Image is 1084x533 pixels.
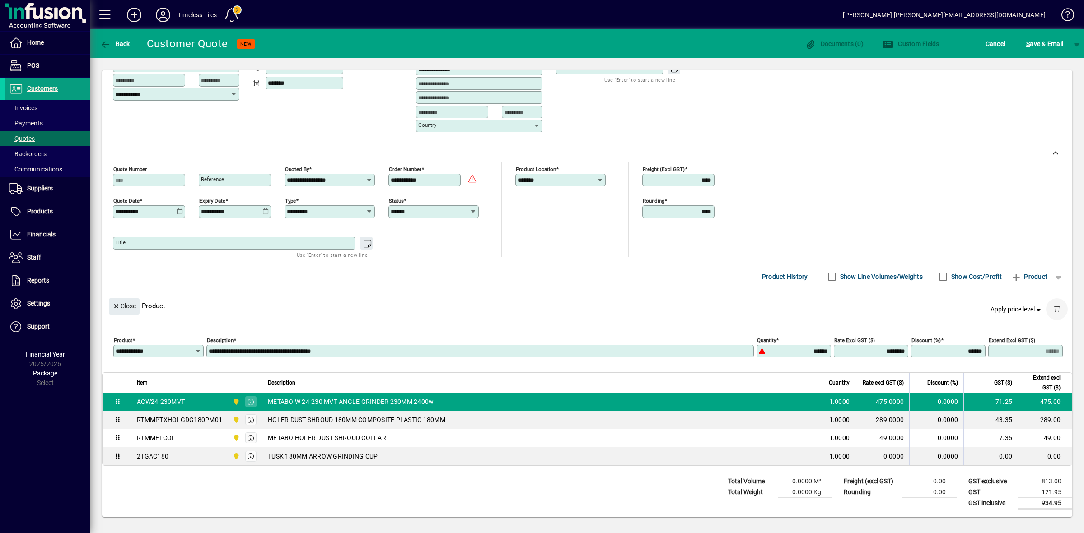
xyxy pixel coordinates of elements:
[1006,269,1052,285] button: Product
[268,415,445,424] span: HOLER DUST SHROUD 180MM COMPOSITE PLASTIC 180MM
[100,40,130,47] span: Back
[861,397,904,406] div: 475.0000
[604,74,675,85] mat-hint: Use 'Enter' to start a new line
[994,378,1012,388] span: GST ($)
[963,429,1018,447] td: 7.35
[724,487,778,497] td: Total Weight
[880,36,942,52] button: Custom Fields
[1046,298,1068,320] button: Delete
[987,301,1047,317] button: Apply price level
[1022,36,1068,52] button: Save & Email
[98,36,132,52] button: Back
[33,370,57,377] span: Package
[149,7,178,23] button: Profile
[113,166,147,172] mat-label: Quote number
[724,476,778,487] td: Total Volume
[861,415,904,424] div: 289.0000
[829,415,850,424] span: 1.0000
[137,378,148,388] span: Item
[757,337,776,343] mat-label: Quantity
[983,36,1008,52] button: Cancel
[516,166,556,172] mat-label: Product location
[5,55,90,77] a: POS
[90,36,140,52] app-page-header-button: Back
[829,378,850,388] span: Quantity
[147,37,228,51] div: Customer Quote
[268,433,386,442] span: METABO HOLER DUST SHROUD COLLAR
[861,452,904,461] div: 0.0000
[5,177,90,200] a: Suppliers
[949,272,1002,281] label: Show Cost/Profit
[1018,429,1072,447] td: 49.00
[27,85,58,92] span: Customers
[964,487,1018,497] td: GST
[5,246,90,269] a: Staff
[909,429,963,447] td: 0.0000
[5,269,90,292] a: Reports
[5,292,90,315] a: Settings
[1011,269,1047,284] span: Product
[115,239,126,246] mat-label: Title
[927,378,958,388] span: Discount (%)
[5,223,90,246] a: Financials
[1018,393,1072,411] td: 475.00
[109,298,140,315] button: Close
[9,104,37,111] span: Invoices
[963,393,1018,411] td: 71.25
[285,166,309,172] mat-label: Quoted by
[803,36,866,52] button: Documents (0)
[883,40,939,47] span: Custom Fields
[643,166,685,172] mat-label: Freight (excl GST)
[989,337,1035,343] mat-label: Extend excl GST ($)
[9,166,62,173] span: Communications
[902,476,957,487] td: 0.00
[27,208,53,215] span: Products
[829,433,850,442] span: 1.0000
[5,200,90,223] a: Products
[964,497,1018,509] td: GST inclusive
[963,447,1018,465] td: 0.00
[909,393,963,411] td: 0.0000
[778,487,832,497] td: 0.0000 Kg
[5,146,90,162] a: Backorders
[207,337,234,343] mat-label: Description
[758,269,812,285] button: Product History
[27,39,44,46] span: Home
[839,476,902,487] td: Freight (excl GST)
[838,272,923,281] label: Show Line Volumes/Weights
[909,447,963,465] td: 0.0000
[1046,305,1068,313] app-page-header-button: Delete
[230,415,241,425] span: Dunedin
[137,397,185,406] div: ACW24-230MVT
[27,231,56,238] span: Financials
[911,337,941,343] mat-label: Discount (%)
[201,176,224,182] mat-label: Reference
[1018,411,1072,429] td: 289.00
[27,62,39,69] span: POS
[230,451,241,461] span: Dunedin
[5,162,90,177] a: Communications
[389,166,421,172] mat-label: Order number
[5,315,90,338] a: Support
[102,289,1072,322] div: Product
[1018,487,1072,497] td: 121.95
[27,185,53,192] span: Suppliers
[5,131,90,146] a: Quotes
[285,197,296,204] mat-label: Type
[964,476,1018,487] td: GST exclusive
[834,337,875,343] mat-label: Rate excl GST ($)
[829,397,850,406] span: 1.0000
[778,476,832,487] td: 0.0000 M³
[199,197,225,204] mat-label: Expiry date
[5,100,90,116] a: Invoices
[986,37,1005,51] span: Cancel
[113,197,140,204] mat-label: Quote date
[389,197,404,204] mat-label: Status
[230,397,241,407] span: Dunedin
[1026,37,1063,51] span: ave & Email
[902,487,957,497] td: 0.00
[178,8,217,22] div: Timeless Tiles
[9,150,47,158] span: Backorders
[1023,373,1061,393] span: Extend excl GST ($)
[1026,40,1030,47] span: S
